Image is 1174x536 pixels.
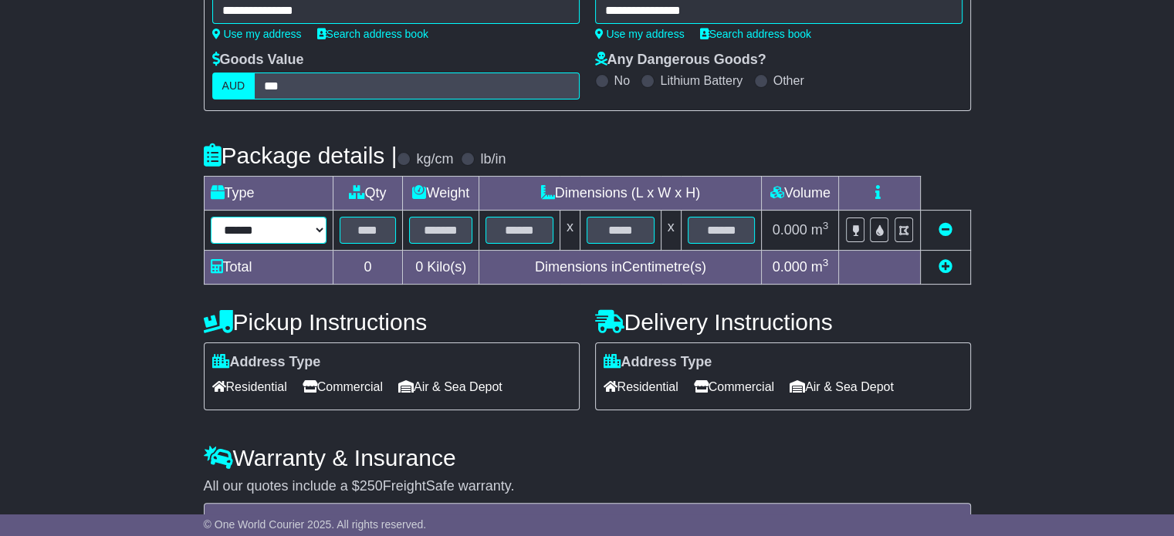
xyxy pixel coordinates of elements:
span: Residential [604,375,678,399]
a: Search address book [700,28,811,40]
label: kg/cm [416,151,453,168]
label: Address Type [604,354,712,371]
label: Address Type [212,354,321,371]
td: Volume [762,177,839,211]
span: 0 [415,259,423,275]
td: Type [204,177,333,211]
label: lb/in [480,151,506,168]
td: Dimensions in Centimetre(s) [479,251,762,285]
td: Kilo(s) [403,251,479,285]
span: Air & Sea Depot [790,375,894,399]
label: Any Dangerous Goods? [595,52,766,69]
label: Goods Value [212,52,304,69]
h4: Delivery Instructions [595,309,971,335]
span: Commercial [303,375,383,399]
a: Use my address [212,28,302,40]
sup: 3 [823,220,829,231]
span: 0.000 [773,259,807,275]
h4: Package details | [204,143,398,168]
span: 250 [360,478,383,494]
h4: Warranty & Insurance [204,445,971,470]
td: Total [204,251,333,285]
a: Remove this item [939,222,952,238]
span: m [811,259,829,275]
label: AUD [212,72,255,99]
label: No [614,73,630,88]
span: © One World Courier 2025. All rights reserved. [204,518,427,531]
span: m [811,222,829,238]
td: Weight [403,177,479,211]
span: Commercial [694,375,774,399]
a: Add new item [939,259,952,275]
sup: 3 [823,257,829,268]
td: x [661,211,681,251]
span: Air & Sea Depot [398,375,502,399]
td: 0 [333,251,403,285]
td: x [560,211,580,251]
a: Search address book [317,28,428,40]
span: 0.000 [773,222,807,238]
label: Lithium Battery [660,73,743,88]
div: All our quotes include a $ FreightSafe warranty. [204,478,971,495]
label: Other [773,73,804,88]
h4: Pickup Instructions [204,309,580,335]
span: Residential [212,375,287,399]
td: Dimensions (L x W x H) [479,177,762,211]
td: Qty [333,177,403,211]
a: Use my address [595,28,685,40]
